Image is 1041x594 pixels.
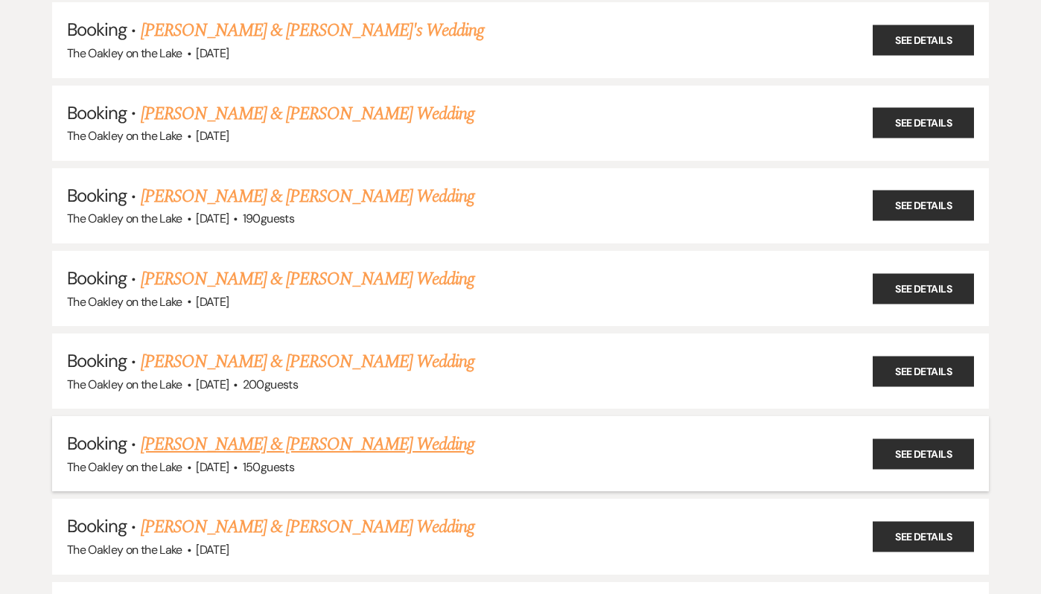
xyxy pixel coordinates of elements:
a: [PERSON_NAME] & [PERSON_NAME] Wedding [141,431,474,458]
span: [DATE] [196,45,229,61]
span: Booking [67,266,127,290]
span: 150 guests [243,459,294,475]
span: [DATE] [196,128,229,144]
a: [PERSON_NAME] & [PERSON_NAME] Wedding [141,183,474,210]
span: Booking [67,349,127,372]
a: [PERSON_NAME] & [PERSON_NAME] Wedding [141,266,474,293]
span: Booking [67,18,127,41]
a: See Details [873,191,974,221]
span: [DATE] [196,459,229,475]
span: [DATE] [196,211,229,226]
a: [PERSON_NAME] & [PERSON_NAME] Wedding [141,514,474,540]
a: [PERSON_NAME] & [PERSON_NAME] Wedding [141,348,474,375]
span: The Oakley on the Lake [67,294,182,310]
span: [DATE] [196,377,229,392]
a: [PERSON_NAME] & [PERSON_NAME]'s Wedding [141,17,485,44]
span: The Oakley on the Lake [67,377,182,392]
a: See Details [873,356,974,386]
a: See Details [873,438,974,469]
span: [DATE] [196,542,229,558]
span: The Oakley on the Lake [67,459,182,475]
span: 190 guests [243,211,294,226]
a: See Details [873,522,974,552]
span: Booking [67,101,127,124]
span: The Oakley on the Lake [67,128,182,144]
a: [PERSON_NAME] & [PERSON_NAME] Wedding [141,100,474,127]
a: See Details [873,25,974,55]
a: See Details [873,108,974,138]
span: Booking [67,184,127,207]
span: [DATE] [196,294,229,310]
span: Booking [67,432,127,455]
span: The Oakley on the Lake [67,45,182,61]
span: The Oakley on the Lake [67,542,182,558]
span: The Oakley on the Lake [67,211,182,226]
span: Booking [67,514,127,537]
span: 200 guests [243,377,298,392]
a: See Details [873,273,974,304]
